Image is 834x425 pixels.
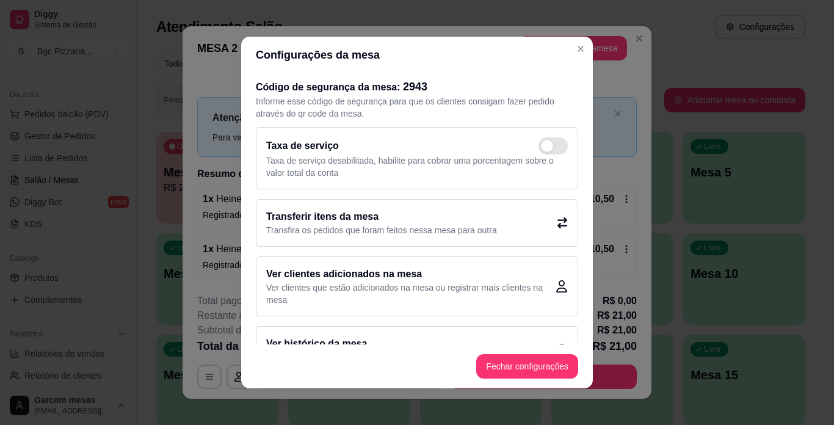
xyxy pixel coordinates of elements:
[256,78,578,95] h2: Código de segurança da mesa:
[476,354,578,379] button: Fechar configurações
[241,37,593,73] header: Configurações da mesa
[266,282,556,306] p: Ver clientes que estão adicionados na mesa ou registrar mais clientes na mesa
[256,95,578,120] p: Informe esse código de segurança para que os clientes consigam fazer pedido através do qr code da...
[266,267,556,282] h2: Ver clientes adicionados na mesa
[266,209,497,224] h2: Transferir itens da mesa
[266,139,339,153] h2: Taxa de serviço
[266,336,520,351] h2: Ver histórico da mesa
[266,224,497,236] p: Transfira os pedidos que foram feitos nessa mesa para outra
[571,39,590,59] button: Close
[266,154,568,179] p: Taxa de serviço desabilitada, habilite para cobrar uma porcentagem sobre o valor total da conta
[403,81,427,93] span: 2943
